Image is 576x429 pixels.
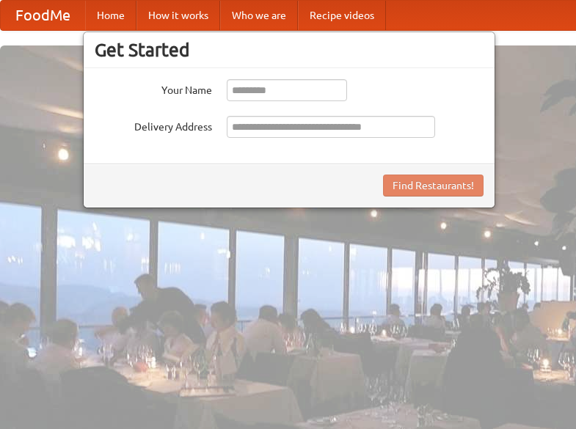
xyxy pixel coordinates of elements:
[95,116,212,134] label: Delivery Address
[85,1,136,30] a: Home
[1,1,85,30] a: FoodMe
[298,1,386,30] a: Recipe videos
[95,79,212,98] label: Your Name
[383,175,484,197] button: Find Restaurants!
[220,1,298,30] a: Who we are
[95,39,484,61] h3: Get Started
[136,1,220,30] a: How it works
